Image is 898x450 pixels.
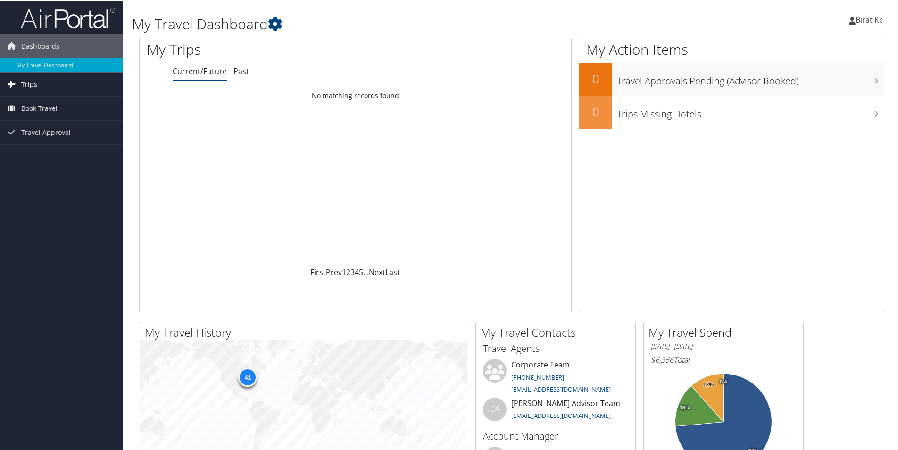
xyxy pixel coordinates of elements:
span: … [363,266,369,276]
td: No matching records found [140,86,571,103]
span: Trips [21,72,37,95]
tspan: 12% [703,381,714,387]
a: Last [385,266,400,276]
h2: 0 [579,103,612,119]
li: [PERSON_NAME] Advisor Team [478,397,633,427]
span: Dashboards [21,33,59,57]
li: Corporate Team [478,358,633,397]
h2: My Travel Contacts [481,324,635,340]
span: Birat Kc [856,14,883,24]
a: Prev [326,266,342,276]
img: airportal-logo.png [21,6,115,28]
a: 2 [346,266,350,276]
a: First [310,266,326,276]
h6: [DATE] - [DATE] [651,341,796,350]
div: 41 [238,367,257,385]
h2: My Travel Spend [649,324,803,340]
h2: My Travel History [145,324,467,340]
a: 4 [355,266,359,276]
a: 0Trips Missing Hotels [579,95,885,128]
span: Book Travel [21,96,58,119]
h1: My Action Items [579,39,885,58]
a: Birat Kc [849,5,892,33]
a: [PHONE_NUMBER] [511,372,564,381]
a: Current/Future [173,65,227,75]
h3: Travel Approvals Pending (Advisor Booked) [617,69,885,87]
a: 5 [359,266,363,276]
a: 1 [342,266,346,276]
h3: Trips Missing Hotels [617,102,885,120]
tspan: 0% [720,378,727,384]
div: CA [483,397,507,420]
a: [EMAIL_ADDRESS][DOMAIN_NAME] [511,384,611,392]
span: Travel Approval [21,120,71,143]
a: 0Travel Approvals Pending (Advisor Booked) [579,62,885,95]
a: 3 [350,266,355,276]
h2: 0 [579,70,612,86]
tspan: 15% [680,404,690,410]
a: Next [369,266,385,276]
h6: Total [651,354,796,364]
span: $6,366 [651,354,673,364]
a: [EMAIL_ADDRESS][DOMAIN_NAME] [511,410,611,419]
a: Past [233,65,249,75]
h1: My Trips [147,39,384,58]
h3: Account Manager [483,429,628,442]
h1: My Travel Dashboard [132,13,639,33]
h3: Travel Agents [483,341,628,354]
